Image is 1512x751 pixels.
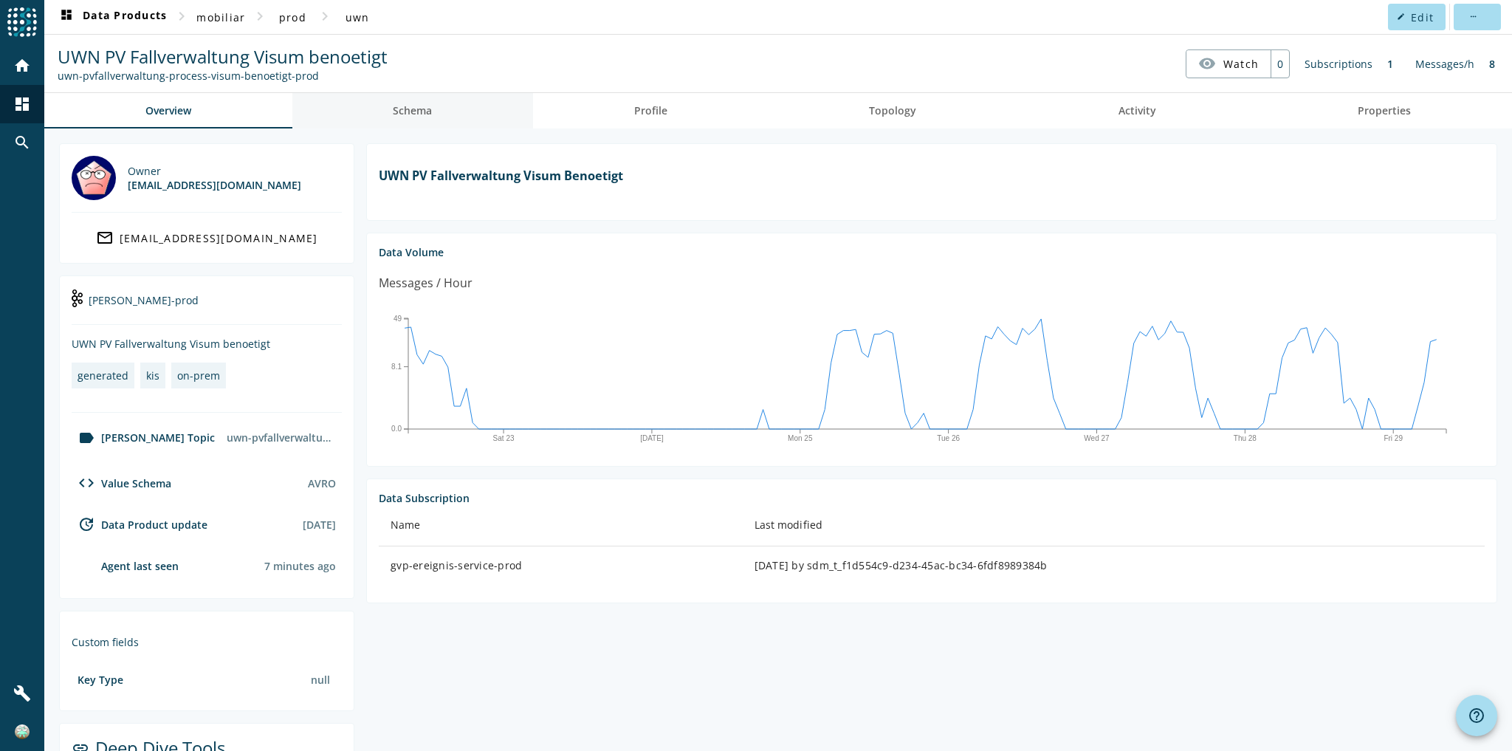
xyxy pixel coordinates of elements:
span: Watch [1223,51,1259,77]
mat-icon: edit [1397,13,1405,21]
button: uwn [334,4,381,30]
mat-icon: code [78,474,95,492]
text: Fri 29 [1384,434,1403,442]
mat-icon: chevron_right [316,7,334,25]
text: 49 [394,315,402,323]
mat-icon: dashboard [13,95,31,113]
mat-icon: update [78,515,95,533]
span: Topology [869,106,916,116]
mat-icon: more_horiz [1468,13,1477,21]
span: Profile [634,106,667,116]
img: spoud-logo.svg [7,7,37,37]
mat-icon: chevron_right [251,7,269,25]
text: Mon 25 [788,434,813,442]
div: null [305,667,336,693]
div: 0 [1271,50,1289,78]
div: [EMAIL_ADDRESS][DOMAIN_NAME] [120,231,318,245]
button: Watch [1186,50,1271,77]
div: [DATE] [303,518,336,532]
mat-icon: visibility [1198,55,1216,72]
img: mbx_301492@mobi.ch [72,156,116,200]
span: prod [279,10,306,24]
span: UWN PV Fallverwaltung Visum benoetigt [58,44,388,69]
div: Owner [128,164,301,178]
span: uwn [346,10,370,24]
span: Activity [1118,106,1156,116]
text: [DATE] [640,434,664,442]
span: Overview [145,106,191,116]
div: Key Type [78,673,123,687]
span: mobiliar [196,10,245,24]
div: Data Volume [379,245,1485,259]
mat-icon: search [13,134,31,151]
button: Data Products [52,4,173,30]
td: [DATE] by sdm_t_f1d554c9-d234-45ac-bc34-6fdf8989384b [743,546,1485,585]
div: gvp-ereignis-service-prod [391,558,731,573]
img: kafka-prod [72,289,83,307]
mat-icon: help_outline [1468,707,1485,724]
button: prod [269,4,316,30]
a: [EMAIL_ADDRESS][DOMAIN_NAME] [72,224,342,251]
h1: UWN PV Fallverwaltung Visum Benoetigt [379,168,1485,184]
span: Properties [1358,106,1411,116]
mat-icon: build [13,685,31,702]
text: Tue 26 [937,434,960,442]
div: Data Subscription [379,491,1485,505]
div: on-prem [177,368,220,383]
div: Value Schema [72,474,171,492]
div: uwn-pvfallverwaltung-process-visum-benoetigt-prod [221,425,342,450]
mat-icon: mail_outline [96,229,114,247]
button: mobiliar [190,4,251,30]
div: AVRO [308,476,336,490]
mat-icon: home [13,57,31,75]
div: Agents typically reports every 15min to 1h [264,559,336,573]
div: Kafka Topic: uwn-pvfallverwaltung-process-visum-benoetigt-prod [58,69,388,83]
button: Edit [1388,4,1446,30]
span: Data Products [58,8,167,26]
text: Sat 23 [493,434,515,442]
div: Messages / Hour [379,274,472,292]
div: Messages/h [1408,49,1482,78]
div: 8 [1482,49,1502,78]
th: Last modified [743,505,1485,546]
div: UWN PV Fallverwaltung Visum benoetigt [72,337,342,351]
text: 8.1 [391,363,402,371]
text: Thu 28 [1234,434,1257,442]
div: [PERSON_NAME]-prod [72,288,342,325]
div: Custom fields [72,635,342,649]
div: 1 [1380,49,1401,78]
div: kis [146,368,159,383]
mat-icon: chevron_right [173,7,190,25]
div: agent-env-prod [72,557,179,575]
div: [PERSON_NAME] Topic [72,429,215,447]
text: 0.0 [391,425,402,433]
th: Name [379,505,743,546]
mat-icon: label [78,429,95,447]
div: Subscriptions [1297,49,1380,78]
div: Data Product update [72,515,207,533]
mat-icon: dashboard [58,8,75,26]
img: c5efd522b9e2345ba31424202ff1fd10 [15,724,30,739]
div: [EMAIL_ADDRESS][DOMAIN_NAME] [128,178,301,192]
span: Schema [393,106,432,116]
text: Wed 27 [1084,434,1110,442]
div: generated [78,368,128,383]
span: Edit [1411,10,1434,24]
